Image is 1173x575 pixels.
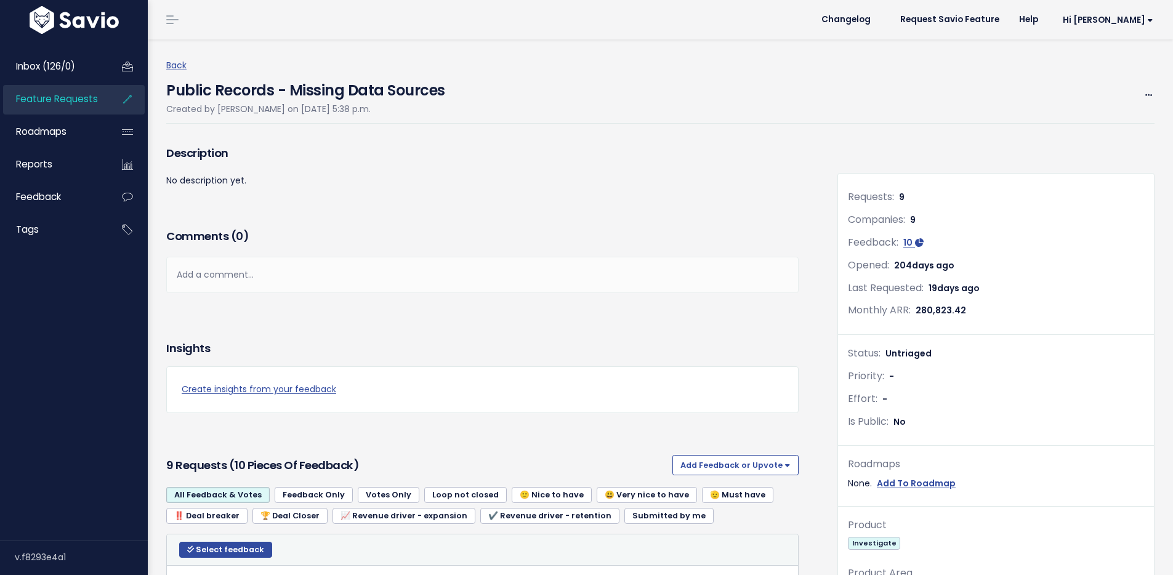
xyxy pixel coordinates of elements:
span: Hi [PERSON_NAME] [1063,15,1153,25]
span: Roadmaps [16,125,67,138]
span: Changelog [821,15,871,24]
span: Priority: [848,369,884,383]
span: Monthly ARR: [848,303,911,317]
h3: 9 Requests (10 pieces of Feedback) [166,457,667,474]
span: 9 [910,214,916,226]
img: logo-white.9d6f32f41409.svg [26,6,122,34]
h3: Description [166,145,799,162]
a: Add To Roadmap [877,476,956,491]
span: Feature Requests [16,92,98,105]
a: Inbox (126/0) [3,52,102,81]
span: Is Public: [848,414,889,428]
a: 🏆 Deal Closer [252,508,328,524]
span: Tags [16,223,39,236]
span: Requests: [848,190,894,204]
a: Feedback Only [275,487,353,503]
span: Feedback [16,190,61,203]
a: Create insights from your feedback [182,382,783,397]
span: days ago [937,282,980,294]
a: Loop not closed [424,487,507,503]
a: Back [166,59,187,71]
a: Feedback [3,183,102,211]
span: - [882,393,887,405]
div: None. [848,476,1144,491]
a: Help [1009,10,1048,29]
span: Reports [16,158,52,171]
a: ✔️ Revenue driver - retention [480,508,619,524]
a: Request Savio Feature [890,10,1009,29]
button: Add Feedback or Upvote [672,455,799,475]
span: Investigate [848,537,900,550]
a: 🫡 Must have [702,487,773,503]
a: 📈 Revenue driver - expansion [333,508,475,524]
span: Created by [PERSON_NAME] on [DATE] 5:38 p.m. [166,103,371,115]
a: Tags [3,215,102,244]
span: Select feedback [196,544,264,555]
a: 10 [903,236,924,249]
div: v.f8293e4a1 [15,541,148,573]
h3: Insights [166,340,210,357]
span: Status: [848,346,881,360]
span: Feedback: [848,235,898,249]
span: 10 [903,236,913,249]
span: Last Requested: [848,281,924,295]
span: 204 [894,259,954,271]
span: Effort: [848,392,877,406]
p: No description yet. [166,173,799,188]
div: Roadmaps [848,456,1144,473]
div: Add a comment... [166,257,799,293]
a: Submitted by me [624,508,714,524]
a: Hi [PERSON_NAME] [1048,10,1163,30]
span: 0 [236,228,243,244]
h4: Public Records - Missing Data Sources [166,73,445,102]
a: Reports [3,150,102,179]
span: No [893,416,906,428]
span: Opened: [848,258,889,272]
span: 19 [929,282,980,294]
a: 😃 Very nice to have [597,487,697,503]
div: Product [848,517,1144,534]
h3: Comments ( ) [166,228,799,245]
span: Companies: [848,212,905,227]
a: All Feedback & Votes [166,487,270,503]
a: Votes Only [358,487,419,503]
span: Inbox (126/0) [16,60,75,73]
a: 🙂 Nice to have [512,487,592,503]
a: ‼️ Deal breaker [166,508,248,524]
button: Select feedback [179,542,272,558]
a: Feature Requests [3,85,102,113]
span: 280,823.42 [916,304,966,316]
span: Untriaged [885,347,932,360]
span: 9 [899,191,905,203]
span: days ago [912,259,954,271]
a: Roadmaps [3,118,102,146]
span: - [889,370,894,382]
